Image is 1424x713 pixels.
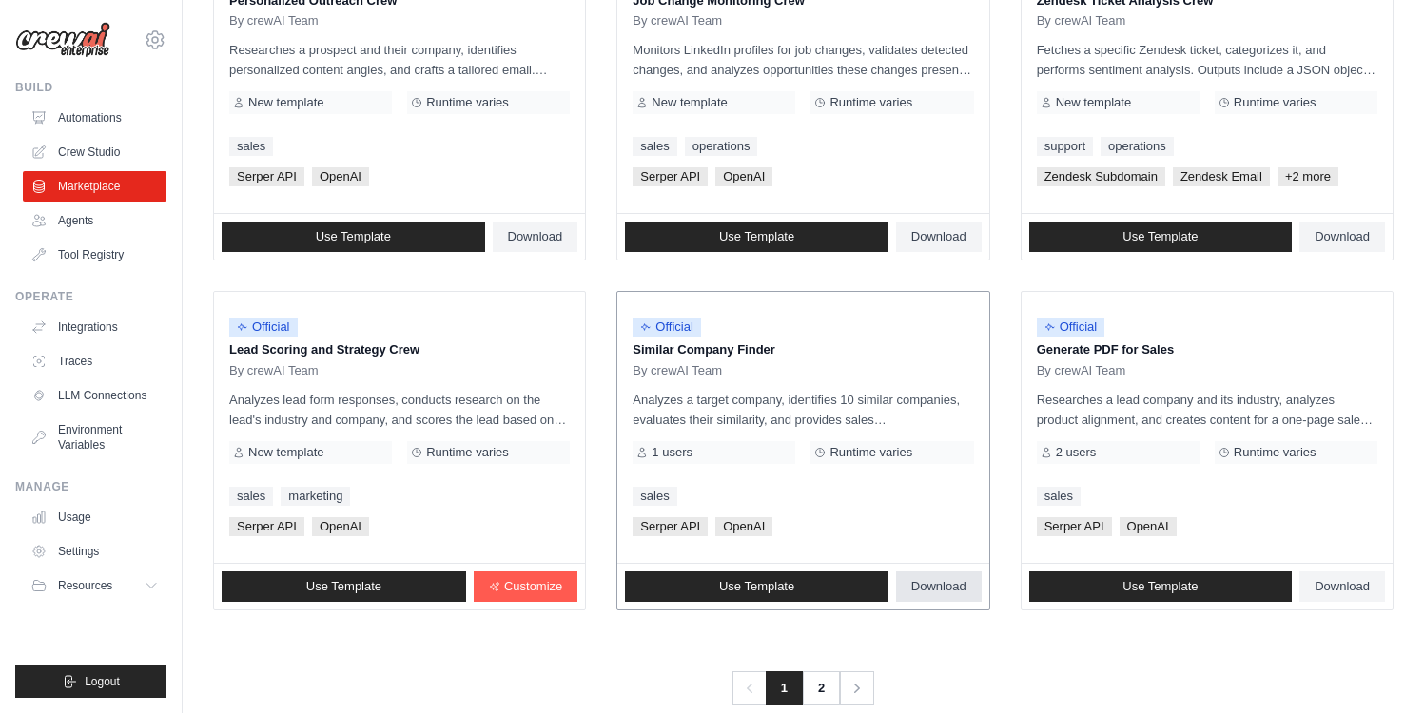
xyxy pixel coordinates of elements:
span: Official [229,318,298,337]
a: Download [896,222,982,252]
a: operations [1101,137,1174,156]
a: Marketplace [23,171,166,202]
span: OpenAI [312,517,369,536]
a: Use Template [625,571,888,602]
span: Serper API [1037,517,1112,536]
div: Build [15,80,166,95]
a: Agents [23,205,166,236]
span: By crewAI Team [229,13,319,29]
span: Use Template [1122,579,1198,594]
p: Lead Scoring and Strategy Crew [229,340,570,359]
span: Download [508,229,563,244]
a: Use Template [222,571,466,602]
span: Logout [85,674,120,689]
span: Runtime varies [1234,95,1317,110]
a: Use Template [1029,571,1293,602]
span: By crewAI Team [229,363,319,378]
a: Download [1299,571,1385,602]
span: Runtime varies [829,95,912,110]
p: Researches a lead company and its industry, analyzes product alignment, and creates content for a... [1037,390,1377,430]
span: Runtime varies [829,445,912,460]
span: Runtime varies [426,445,509,460]
span: Serper API [633,167,708,186]
span: Serper API [229,167,304,186]
span: Official [1037,318,1105,337]
span: Use Template [306,579,381,594]
span: Zendesk Email [1173,167,1270,186]
span: New template [1056,95,1131,110]
a: Customize [474,571,577,602]
p: Generate PDF for Sales [1037,340,1377,359]
span: +2 more [1278,167,1338,186]
span: Download [1315,579,1370,594]
span: Download [911,229,966,244]
span: Use Template [316,229,391,244]
a: sales [1037,487,1081,506]
a: sales [633,487,676,506]
span: 1 users [652,445,692,460]
a: Use Template [1029,222,1293,252]
span: Use Template [719,229,794,244]
a: Usage [23,502,166,532]
span: OpenAI [715,517,772,536]
span: Runtime varies [1234,445,1317,460]
button: Resources [23,570,166,601]
a: Integrations [23,312,166,342]
span: New template [248,95,323,110]
a: Tool Registry [23,240,166,270]
a: Download [896,571,982,602]
span: Customize [504,579,562,594]
p: Researches a prospect and their company, identifies personalized content angles, and crafts a tai... [229,40,570,80]
span: By crewAI Team [1037,363,1126,378]
a: 2 [802,671,840,705]
nav: Pagination [732,671,874,705]
span: By crewAI Team [1037,13,1126,29]
img: Logo [15,22,110,58]
span: 1 [766,671,803,705]
a: Download [493,222,578,252]
span: Zendesk Subdomain [1037,167,1165,186]
a: sales [229,137,273,156]
a: Use Template [222,222,485,252]
span: Use Template [1122,229,1198,244]
a: marketing [281,487,350,506]
span: By crewAI Team [633,363,722,378]
a: support [1037,137,1093,156]
p: Analyzes lead form responses, conducts research on the lead's industry and company, and scores th... [229,390,570,430]
button: Logout [15,665,166,698]
span: Serper API [633,517,708,536]
span: Download [1315,229,1370,244]
span: 2 users [1056,445,1097,460]
span: New template [248,445,323,460]
span: New template [652,95,727,110]
span: Runtime varies [426,95,509,110]
span: OpenAI [715,167,772,186]
a: Automations [23,103,166,133]
p: Analyzes a target company, identifies 10 similar companies, evaluates their similarity, and provi... [633,390,973,430]
a: Crew Studio [23,137,166,167]
div: Operate [15,289,166,304]
span: By crewAI Team [633,13,722,29]
div: Manage [15,479,166,494]
span: OpenAI [312,167,369,186]
span: Download [911,579,966,594]
a: Download [1299,222,1385,252]
span: Use Template [719,579,794,594]
a: sales [633,137,676,156]
a: LLM Connections [23,380,166,411]
span: Serper API [229,517,304,536]
span: OpenAI [1120,517,1177,536]
a: operations [685,137,758,156]
p: Fetches a specific Zendesk ticket, categorizes it, and performs sentiment analysis. Outputs inclu... [1037,40,1377,80]
a: Traces [23,346,166,376]
a: Use Template [625,222,888,252]
span: Official [633,318,701,337]
p: Monitors LinkedIn profiles for job changes, validates detected changes, and analyzes opportunitie... [633,40,973,80]
p: Similar Company Finder [633,340,973,359]
a: Environment Variables [23,414,166,460]
a: Settings [23,536,166,567]
a: sales [229,487,273,506]
span: Resources [58,578,112,593]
